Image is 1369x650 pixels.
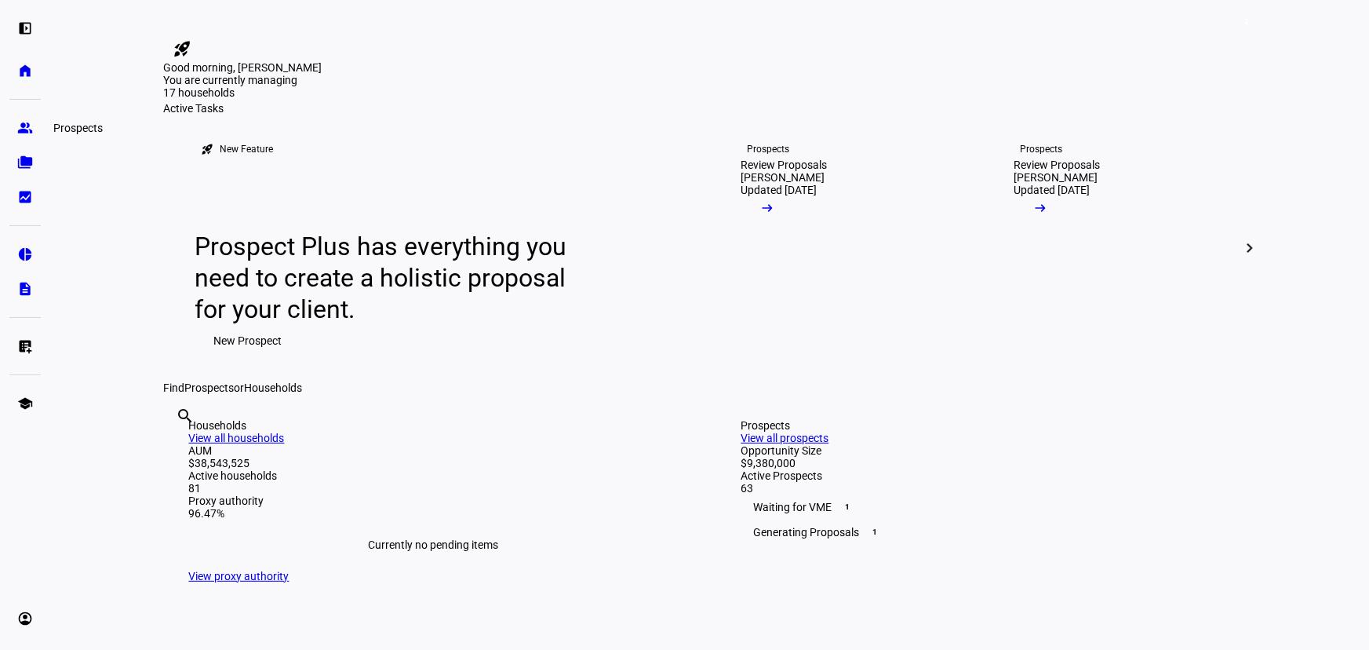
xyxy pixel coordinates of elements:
[195,325,301,356] button: New Prospect
[189,482,679,495] div: 81
[869,526,882,539] span: 1
[164,86,321,102] div: 17 households
[741,171,825,184] div: [PERSON_NAME]
[741,469,1231,482] div: Active Prospects
[17,281,33,297] eth-mat-symbol: description
[189,570,289,582] a: View proxy authority
[164,74,298,86] span: You are currently managing
[164,61,1256,74] div: Good morning, [PERSON_NAME]
[17,396,33,411] eth-mat-symbol: school
[741,482,1231,495] div: 63
[189,495,679,507] div: Proxy authority
[17,338,33,354] eth-mat-symbol: list_alt_add
[716,115,977,382] a: ProspectsReview Proposals[PERSON_NAME]Updated [DATE]
[1240,239,1259,257] mat-icon: chevron_right
[177,428,180,447] input: Enter name of prospect or household
[47,119,109,137] div: Prospects
[17,120,33,136] eth-mat-symbol: group
[185,382,235,394] span: Prospects
[245,382,303,394] span: Households
[9,181,41,213] a: bid_landscape
[741,444,1231,457] div: Opportunity Size
[17,155,33,170] eth-mat-symbol: folder_copy
[214,325,282,356] span: New Prospect
[17,189,33,205] eth-mat-symbol: bid_landscape
[164,382,1256,394] div: Find or
[189,520,679,570] div: Currently no pending items
[9,147,41,178] a: folder_copy
[1021,143,1063,155] div: Prospects
[741,159,828,171] div: Review Proposals
[17,246,33,262] eth-mat-symbol: pie_chart
[189,419,679,432] div: Households
[1033,200,1049,216] mat-icon: arrow_right_alt
[741,184,817,196] div: Updated [DATE]
[17,611,33,626] eth-mat-symbol: account_circle
[164,102,1256,115] div: Active Tasks
[1014,171,1098,184] div: [PERSON_NAME]
[17,20,33,36] eth-mat-symbol: left_panel_open
[842,501,854,513] span: 1
[741,457,1231,469] div: $9,380,000
[9,112,41,144] a: group
[1241,16,1254,28] span: 2
[202,143,214,155] mat-icon: rocket_launch
[1014,184,1090,196] div: Updated [DATE]
[1014,159,1101,171] div: Review Proposals
[189,457,679,469] div: $38,543,525
[741,432,829,444] a: View all prospects
[9,239,41,270] a: pie_chart
[220,143,274,155] div: New Feature
[189,432,285,444] a: View all households
[741,495,1231,520] div: Waiting for VME
[177,407,195,425] mat-icon: search
[760,200,776,216] mat-icon: arrow_right_alt
[9,273,41,305] a: description
[189,469,679,482] div: Active households
[17,63,33,79] eth-mat-symbol: home
[748,143,790,155] div: Prospects
[195,231,582,325] div: Prospect Plus has everything you need to create a holistic proposal for your client.
[989,115,1250,382] a: ProspectsReview Proposals[PERSON_NAME]Updated [DATE]
[189,507,679,520] div: 96.47%
[741,419,1231,432] div: Prospects
[9,55,41,86] a: home
[173,39,192,58] mat-icon: rocket_launch
[741,520,1231,545] div: Generating Proposals
[189,444,679,457] div: AUM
